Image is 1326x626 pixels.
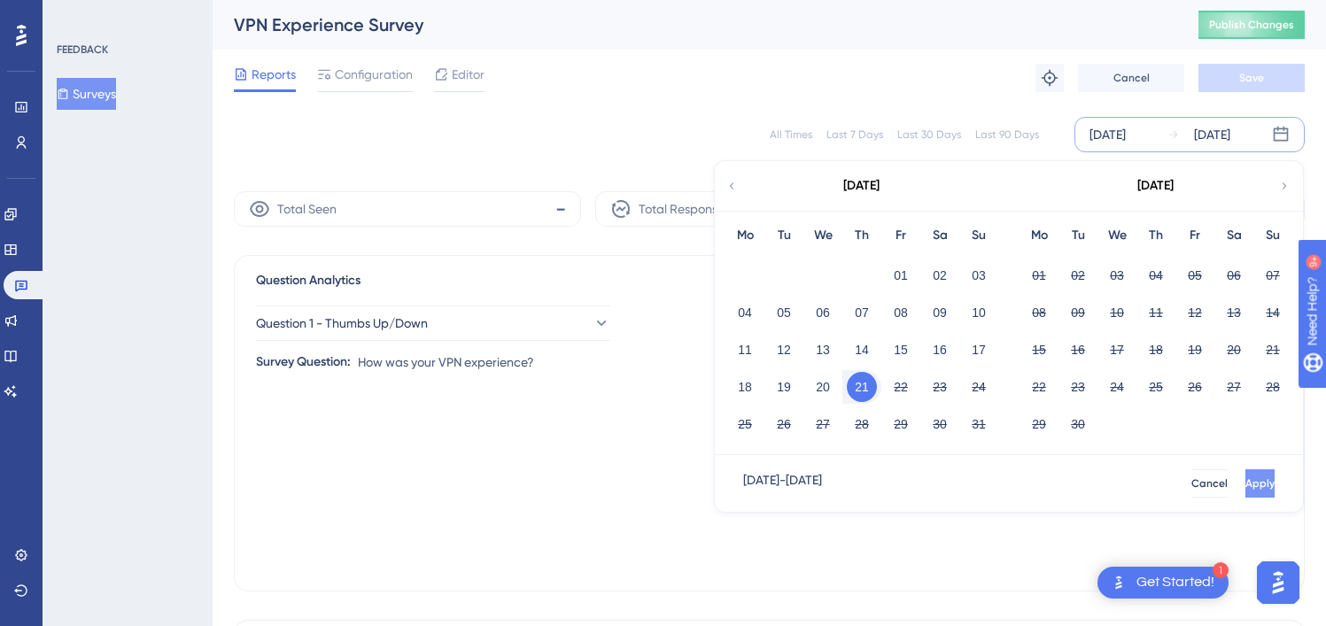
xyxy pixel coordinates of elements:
[277,198,337,220] span: Total Seen
[1141,298,1171,328] button: 11
[920,225,959,246] div: Sa
[808,409,838,439] button: 27
[725,225,764,246] div: Mo
[1253,225,1292,246] div: Su
[256,313,428,334] span: Question 1 - Thumbs Up/Down
[57,43,108,57] div: FEEDBACK
[843,175,880,197] div: [DATE]
[897,128,961,142] div: Last 30 Days
[769,298,799,328] button: 05
[1180,260,1210,290] button: 05
[1219,260,1249,290] button: 06
[1063,260,1093,290] button: 02
[1141,372,1171,402] button: 25
[256,270,361,291] span: Question Analytics
[234,12,1154,37] div: VPN Experience Survey
[1191,469,1228,498] button: Cancel
[1102,298,1132,328] button: 10
[847,409,877,439] button: 28
[1024,298,1054,328] button: 08
[1063,372,1093,402] button: 23
[925,409,955,439] button: 30
[730,298,760,328] button: 04
[1097,225,1136,246] div: We
[764,225,803,246] div: Tu
[959,225,998,246] div: Su
[1078,64,1184,92] button: Cancel
[1180,372,1210,402] button: 26
[57,78,116,110] button: Surveys
[1219,372,1249,402] button: 27
[1102,260,1132,290] button: 03
[555,195,566,223] span: -
[808,372,838,402] button: 20
[769,335,799,365] button: 12
[1180,335,1210,365] button: 19
[826,128,883,142] div: Last 7 Days
[847,372,877,402] button: 21
[1219,298,1249,328] button: 13
[1108,572,1129,593] img: launcher-image-alternative-text
[730,409,760,439] button: 25
[730,372,760,402] button: 18
[256,352,351,373] div: Survey Question:
[1024,409,1054,439] button: 29
[358,352,534,373] span: How was your VPN experience?
[964,260,994,290] button: 03
[1209,18,1294,32] span: Publish Changes
[964,335,994,365] button: 17
[925,260,955,290] button: 02
[1258,335,1288,365] button: 21
[886,260,916,290] button: 01
[808,298,838,328] button: 06
[1245,476,1275,491] span: Apply
[1213,562,1229,578] div: 1
[335,64,413,85] span: Configuration
[1063,335,1093,365] button: 16
[1198,64,1305,92] button: Save
[769,372,799,402] button: 19
[975,128,1039,142] div: Last 90 Days
[1239,71,1264,85] span: Save
[1180,298,1210,328] button: 12
[1063,298,1093,328] button: 09
[847,298,877,328] button: 07
[1020,225,1058,246] div: Mo
[42,4,111,26] span: Need Help?
[1245,469,1275,498] button: Apply
[1194,124,1230,145] div: [DATE]
[842,225,881,246] div: Th
[252,64,296,85] span: Reports
[847,335,877,365] button: 14
[881,225,920,246] div: Fr
[730,335,760,365] button: 11
[1058,225,1097,246] div: Tu
[1024,335,1054,365] button: 15
[1198,11,1305,39] button: Publish Changes
[964,409,994,439] button: 31
[1102,372,1132,402] button: 24
[1258,372,1288,402] button: 28
[1137,175,1174,197] div: [DATE]
[1113,71,1150,85] span: Cancel
[1141,260,1171,290] button: 04
[886,298,916,328] button: 08
[803,225,842,246] div: We
[1136,225,1175,246] div: Th
[925,298,955,328] button: 09
[1024,260,1054,290] button: 01
[1175,225,1214,246] div: Fr
[925,372,955,402] button: 23
[964,372,994,402] button: 24
[1024,372,1054,402] button: 22
[964,298,994,328] button: 10
[886,372,916,402] button: 22
[743,469,822,498] div: [DATE] - [DATE]
[639,198,730,220] span: Total Responses
[452,64,485,85] span: Editor
[1097,567,1229,599] div: Open Get Started! checklist, remaining modules: 1
[770,128,812,142] div: All Times
[1214,225,1253,246] div: Sa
